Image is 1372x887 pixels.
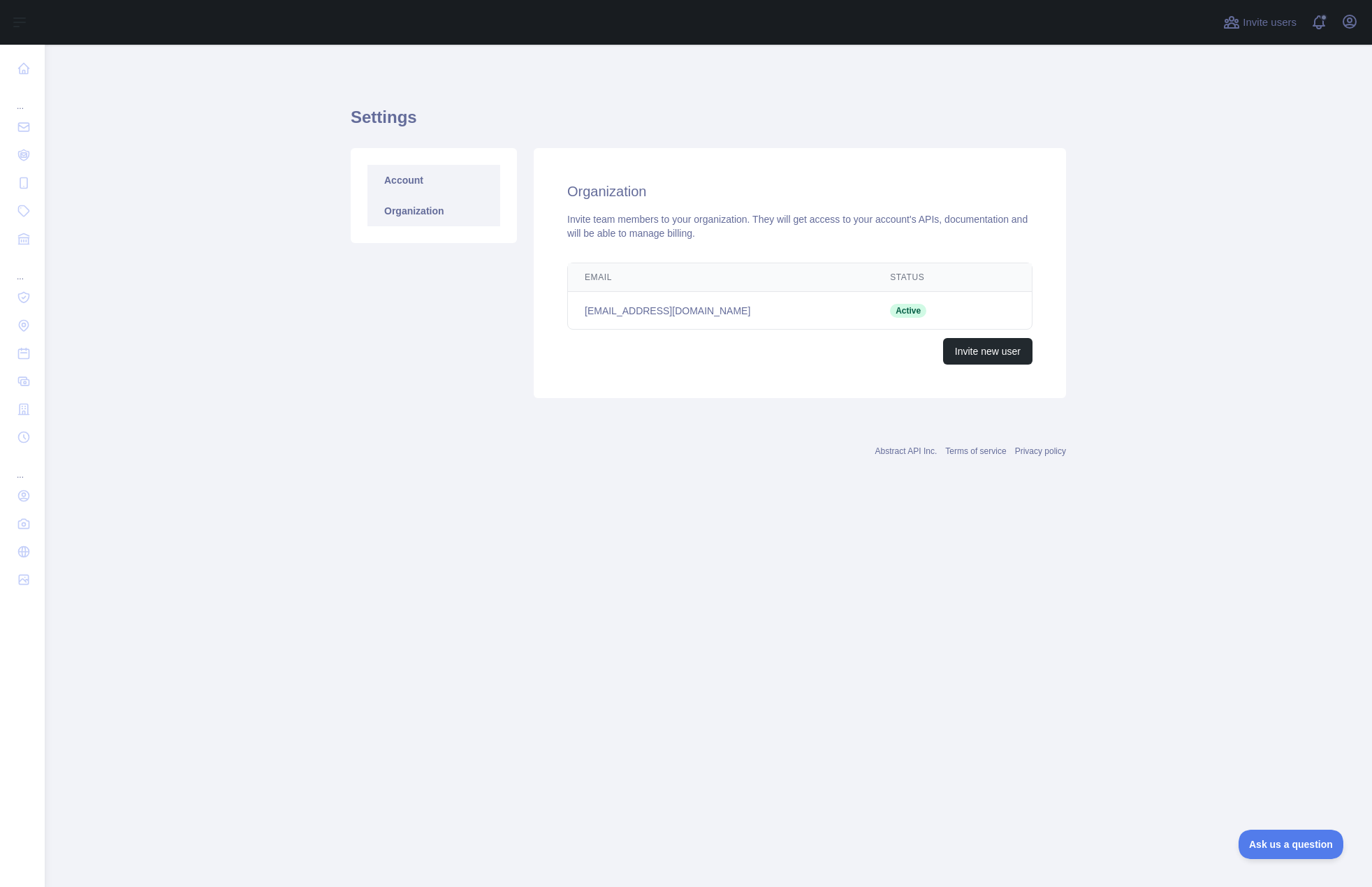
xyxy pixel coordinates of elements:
div: ... [11,84,34,112]
a: Privacy policy [1015,446,1066,456]
button: Invite users [1220,11,1299,34]
div: ... [11,453,34,481]
a: Account [367,165,500,196]
th: Status [873,263,980,292]
a: Organization [367,196,500,226]
h1: Settings [351,106,1066,140]
button: Invite new user [943,338,1032,365]
div: ... [11,254,34,282]
iframe: Toggle Customer Support [1239,830,1344,859]
a: Terms of service [945,446,1006,456]
td: [EMAIL_ADDRESS][DOMAIN_NAME] [568,292,873,330]
th: Email [568,263,873,292]
span: Active [890,304,926,318]
h2: Organization [567,182,1032,201]
div: Invite team members to your organization. They will get access to your account's APIs, documentat... [567,212,1032,240]
span: Invite users [1243,15,1297,31]
a: Abstract API Inc. [875,446,937,456]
